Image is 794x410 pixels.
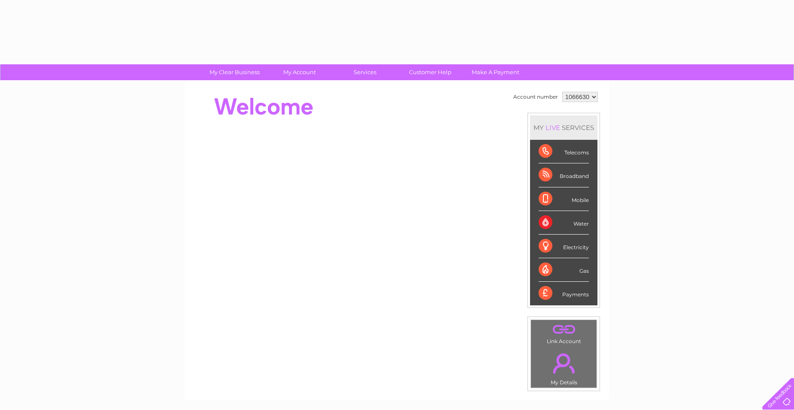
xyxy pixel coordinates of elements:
[539,235,589,258] div: Electricity
[539,163,589,187] div: Broadband
[544,124,562,132] div: LIVE
[511,90,560,104] td: Account number
[264,64,335,80] a: My Account
[199,64,270,80] a: My Clear Business
[330,64,400,80] a: Services
[539,282,589,305] div: Payments
[539,140,589,163] div: Telecoms
[539,187,589,211] div: Mobile
[460,64,531,80] a: Make A Payment
[533,348,594,378] a: .
[530,320,597,347] td: Link Account
[530,115,597,140] div: MY SERVICES
[530,346,597,388] td: My Details
[395,64,466,80] a: Customer Help
[533,322,594,337] a: .
[539,211,589,235] div: Water
[539,258,589,282] div: Gas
